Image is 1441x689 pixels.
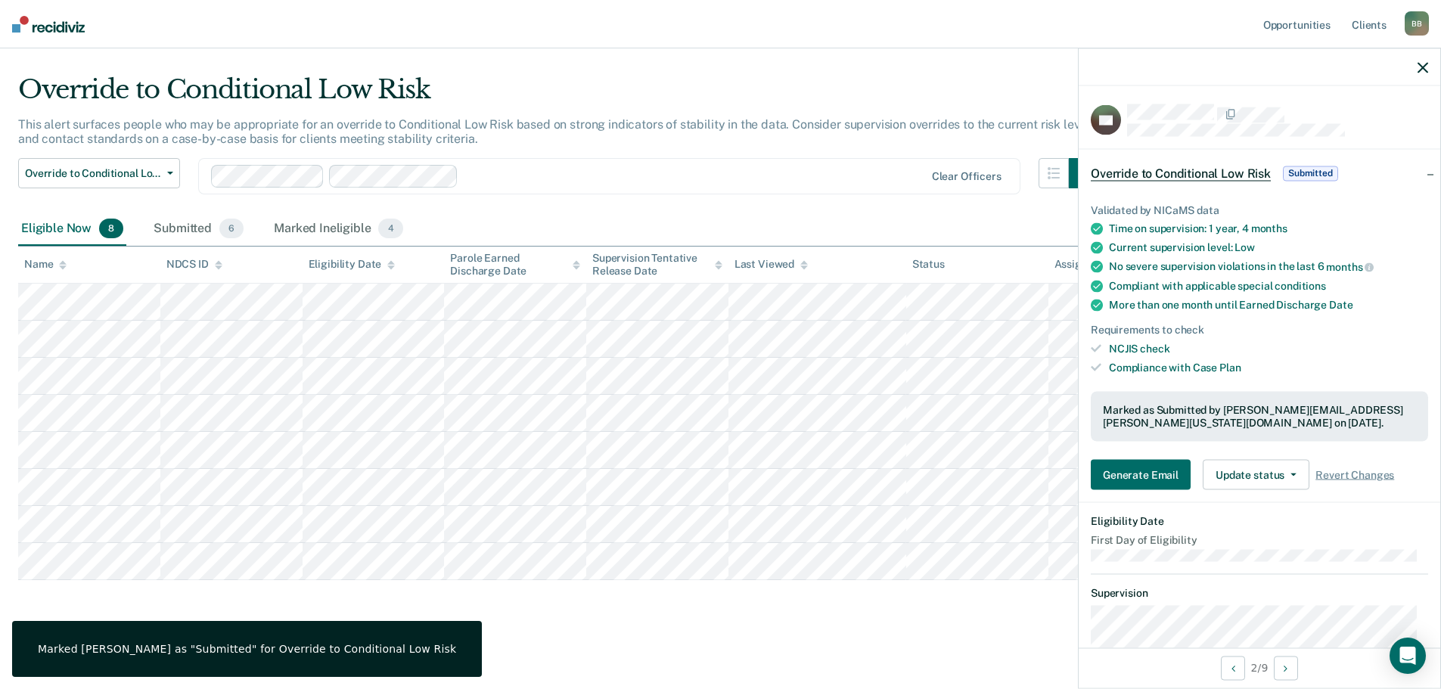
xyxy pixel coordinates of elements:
[1109,299,1428,312] div: More than one month until Earned Discharge
[932,170,1002,183] div: Clear officers
[12,16,85,33] img: Recidiviz
[1109,241,1428,254] div: Current supervision level:
[99,219,123,238] span: 8
[1103,404,1416,430] div: Marked as Submitted by [PERSON_NAME][EMAIL_ADDRESS][PERSON_NAME][US_STATE][DOMAIN_NAME] on [DATE].
[309,258,396,271] div: Eligibility Date
[734,258,808,271] div: Last Viewed
[450,252,580,278] div: Parole Earned Discharge Date
[271,213,406,246] div: Marked Ineligible
[1079,647,1440,687] div: 2 / 9
[1091,587,1428,600] dt: Supervision
[1390,638,1426,674] div: Open Intercom Messenger
[1203,460,1309,490] button: Update status
[25,167,161,180] span: Override to Conditional Low Risk
[1091,166,1271,181] span: Override to Conditional Low Risk
[1405,11,1429,36] div: B B
[1054,258,1126,271] div: Assigned to
[1326,261,1374,273] span: months
[378,219,402,238] span: 4
[1283,166,1338,181] span: Submitted
[151,213,247,246] div: Submitted
[1079,149,1440,197] div: Override to Conditional Low RiskSubmitted
[18,213,126,246] div: Eligible Now
[912,258,945,271] div: Status
[18,74,1099,117] div: Override to Conditional Low Risk
[1251,222,1287,234] span: months
[1091,533,1428,546] dt: First Day of Eligibility
[592,252,722,278] div: Supervision Tentative Release Date
[1315,468,1394,481] span: Revert Changes
[1091,460,1197,490] a: Generate Email
[1275,280,1326,292] span: conditions
[1140,342,1169,354] span: check
[166,258,222,271] div: NDCS ID
[1091,203,1428,216] div: Validated by NICaMS data
[1109,342,1428,355] div: NCJIS
[1234,241,1255,253] span: Low
[219,219,244,238] span: 6
[1109,361,1428,374] div: Compliance with Case
[1109,222,1428,235] div: Time on supervision: 1 year, 4
[18,117,1096,146] p: This alert surfaces people who may be appropriate for an override to Conditional Low Risk based o...
[24,258,67,271] div: Name
[1329,299,1352,311] span: Date
[1221,656,1245,680] button: Previous Opportunity
[38,642,456,656] div: Marked [PERSON_NAME] as "Submitted" for Override to Conditional Low Risk
[1091,460,1191,490] button: Generate Email
[1109,280,1428,293] div: Compliant with applicable special
[1109,260,1428,274] div: No severe supervision violations in the last 6
[1091,324,1428,337] div: Requirements to check
[1091,515,1428,528] dt: Eligibility Date
[1274,656,1298,680] button: Next Opportunity
[1219,361,1241,373] span: Plan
